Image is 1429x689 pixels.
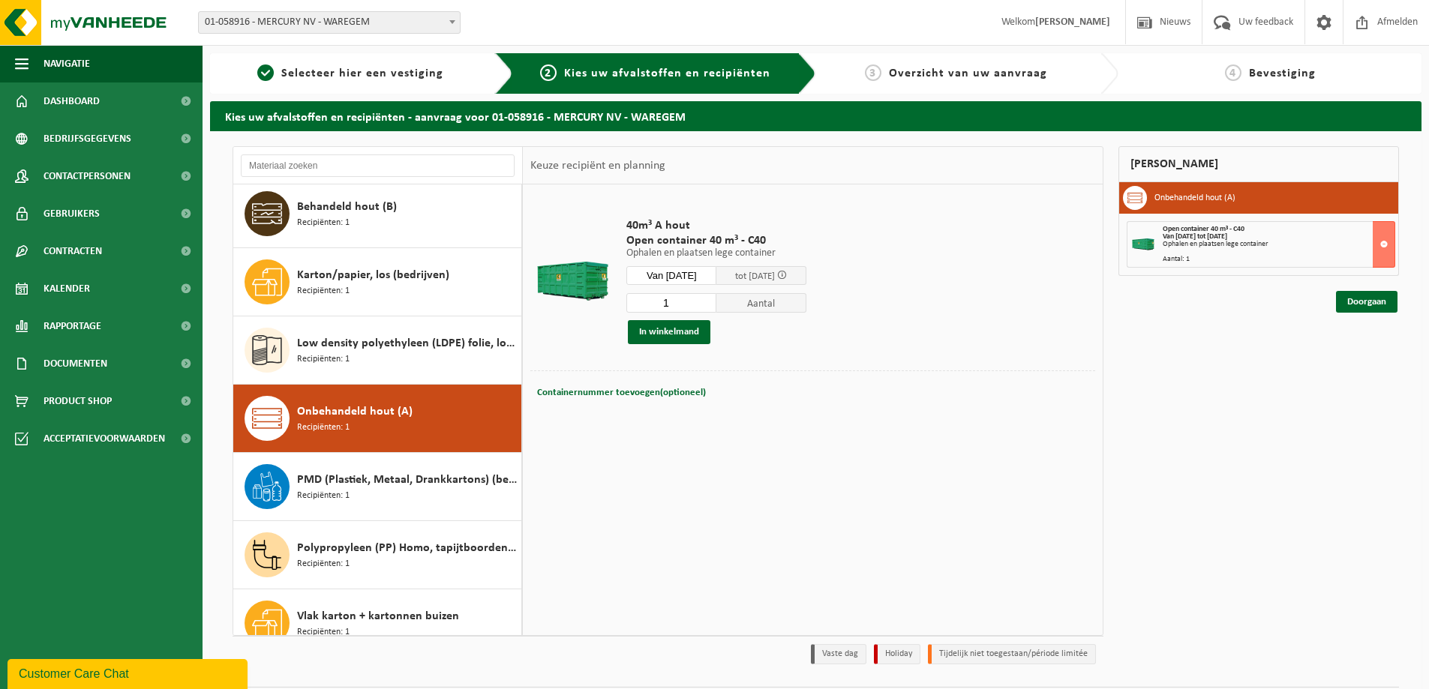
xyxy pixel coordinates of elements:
span: Overzicht van uw aanvraag [889,67,1047,79]
span: 01-058916 - MERCURY NV - WAREGEM [198,11,461,34]
button: Vlak karton + kartonnen buizen Recipiënten: 1 [233,589,522,658]
span: Dashboard [44,82,100,120]
span: Karton/papier, los (bedrijven) [297,266,449,284]
span: PMD (Plastiek, Metaal, Drankkartons) (bedrijven) [297,471,518,489]
span: Bevestiging [1249,67,1316,79]
h2: Kies uw afvalstoffen en recipiënten - aanvraag voor 01-058916 - MERCURY NV - WAREGEM [210,101,1421,130]
span: Kalender [44,270,90,307]
span: Recipiënten: 1 [297,352,350,367]
span: Containernummer toevoegen(optioneel) [537,388,706,397]
span: Recipiënten: 1 [297,216,350,230]
input: Materiaal zoeken [241,154,515,177]
span: Polypropyleen (PP) Homo, tapijtboorden, balen, D, bont [297,539,518,557]
span: 2 [540,64,557,81]
span: Contactpersonen [44,157,131,195]
button: In winkelmand [628,320,710,344]
span: Behandeld hout (B) [297,198,397,216]
span: Recipiënten: 1 [297,625,350,640]
span: 01-058916 - MERCURY NV - WAREGEM [199,12,460,33]
strong: [PERSON_NAME] [1035,16,1110,28]
span: tot [DATE] [735,271,775,281]
button: Polypropyleen (PP) Homo, tapijtboorden, balen, D, bont Recipiënten: 1 [233,521,522,589]
span: Onbehandeld hout (A) [297,403,413,421]
span: Bedrijfsgegevens [44,120,131,157]
button: Behandeld hout (B) Recipiënten: 1 [233,180,522,248]
span: Rapportage [44,307,101,345]
span: Aantal [716,293,806,313]
p: Ophalen en plaatsen lege container [626,248,806,259]
span: Acceptatievoorwaarden [44,420,165,457]
span: 40m³ A hout [626,218,806,233]
span: 1 [257,64,274,81]
span: Recipiënten: 1 [297,489,350,503]
span: Recipiënten: 1 [297,557,350,571]
button: Onbehandeld hout (A) Recipiënten: 1 [233,385,522,453]
button: PMD (Plastiek, Metaal, Drankkartons) (bedrijven) Recipiënten: 1 [233,453,522,521]
span: Kies uw afvalstoffen en recipiënten [564,67,770,79]
span: Product Shop [44,382,112,420]
strong: Van [DATE] tot [DATE] [1163,232,1227,241]
div: Keuze recipiënt en planning [523,147,673,184]
span: Vlak karton + kartonnen buizen [297,607,459,625]
span: Contracten [44,232,102,270]
span: 3 [865,64,881,81]
div: Aantal: 1 [1163,256,1394,263]
span: Low density polyethyleen (LDPE) folie, los, naturel/gekleurd (80/20) [297,334,518,352]
span: 4 [1225,64,1241,81]
span: Recipiënten: 1 [297,421,350,435]
a: 1Selecteer hier een vestiging [218,64,483,82]
input: Selecteer datum [626,266,716,285]
li: Vaste dag [811,644,866,664]
span: Selecteer hier een vestiging [281,67,443,79]
div: [PERSON_NAME] [1118,146,1399,182]
button: Low density polyethyleen (LDPE) folie, los, naturel/gekleurd (80/20) Recipiënten: 1 [233,316,522,385]
span: Open container 40 m³ - C40 [626,233,806,248]
div: Ophalen en plaatsen lege container [1163,241,1394,248]
li: Holiday [874,644,920,664]
button: Karton/papier, los (bedrijven) Recipiënten: 1 [233,248,522,316]
span: Navigatie [44,45,90,82]
button: Containernummer toevoegen(optioneel) [536,382,707,403]
span: Documenten [44,345,107,382]
span: Open container 40 m³ - C40 [1163,225,1244,233]
h3: Onbehandeld hout (A) [1154,186,1235,210]
span: Recipiënten: 1 [297,284,350,298]
li: Tijdelijk niet toegestaan/période limitée [928,644,1096,664]
span: Gebruikers [44,195,100,232]
iframe: chat widget [8,656,251,689]
a: Doorgaan [1336,291,1397,313]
